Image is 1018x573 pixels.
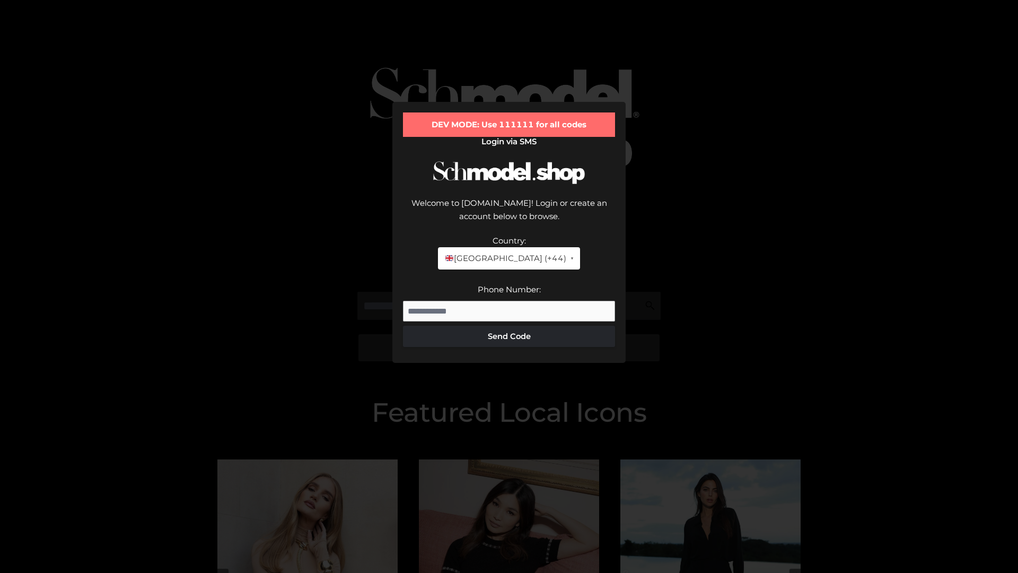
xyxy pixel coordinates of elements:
span: [GEOGRAPHIC_DATA] (+44) [444,251,566,265]
label: Phone Number: [478,284,541,294]
div: DEV MODE: Use 111111 for all codes [403,112,615,137]
img: 🇬🇧 [445,254,453,262]
h2: Login via SMS [403,137,615,146]
label: Country: [493,236,526,246]
div: Welcome to [DOMAIN_NAME]! Login or create an account below to browse. [403,196,615,234]
button: Send Code [403,326,615,347]
img: Schmodel Logo [429,152,589,194]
